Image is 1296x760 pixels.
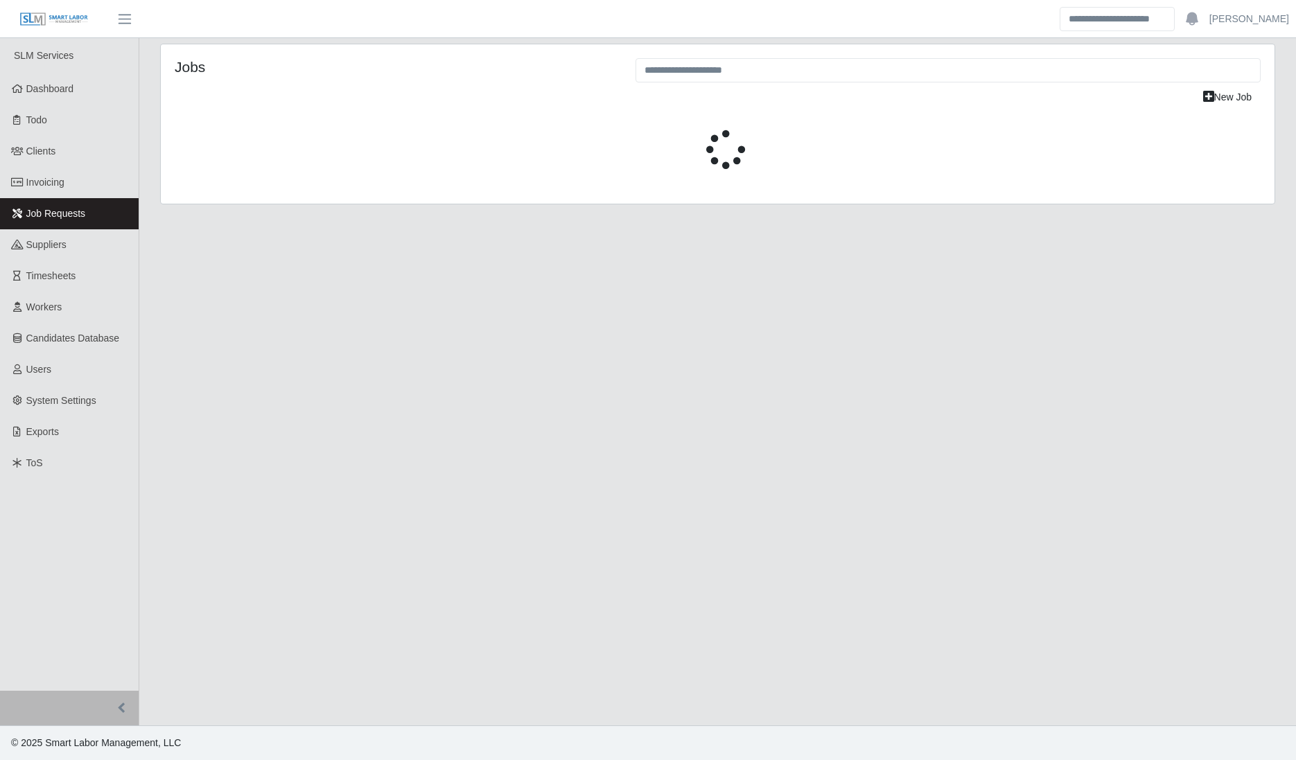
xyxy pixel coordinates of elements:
[26,301,62,312] span: Workers
[14,50,73,61] span: SLM Services
[1194,85,1261,109] a: New Job
[1209,12,1289,26] a: [PERSON_NAME]
[26,457,43,468] span: ToS
[26,395,96,406] span: System Settings
[26,364,52,375] span: Users
[19,12,89,27] img: SLM Logo
[26,426,59,437] span: Exports
[26,177,64,188] span: Invoicing
[26,239,67,250] span: Suppliers
[26,208,86,219] span: Job Requests
[26,83,74,94] span: Dashboard
[1060,7,1175,31] input: Search
[26,333,120,344] span: Candidates Database
[175,58,615,76] h4: Jobs
[26,270,76,281] span: Timesheets
[26,145,56,157] span: Clients
[11,737,181,748] span: © 2025 Smart Labor Management, LLC
[26,114,47,125] span: Todo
